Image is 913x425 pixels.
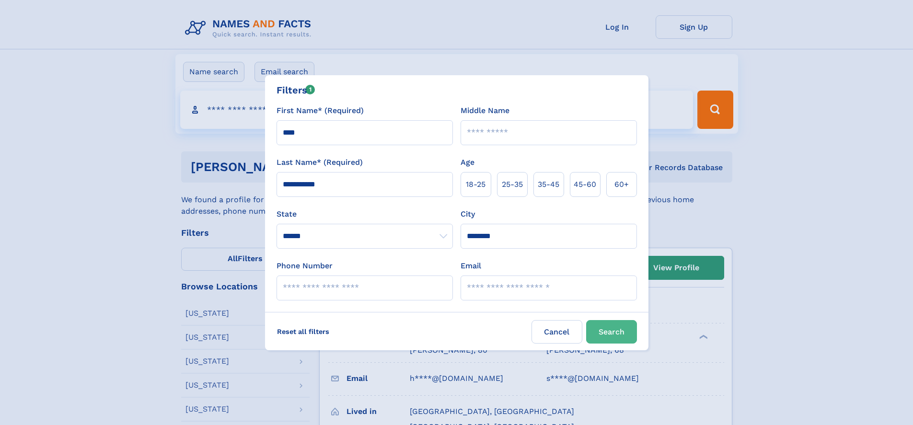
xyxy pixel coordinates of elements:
[574,179,596,190] span: 45‑60
[461,208,475,220] label: City
[461,105,509,116] label: Middle Name
[277,208,453,220] label: State
[614,179,629,190] span: 60+
[466,179,485,190] span: 18‑25
[271,320,335,343] label: Reset all filters
[277,157,363,168] label: Last Name* (Required)
[277,83,315,97] div: Filters
[538,179,559,190] span: 35‑45
[586,320,637,344] button: Search
[277,260,333,272] label: Phone Number
[532,320,582,344] label: Cancel
[461,157,474,168] label: Age
[461,260,481,272] label: Email
[277,105,364,116] label: First Name* (Required)
[502,179,523,190] span: 25‑35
